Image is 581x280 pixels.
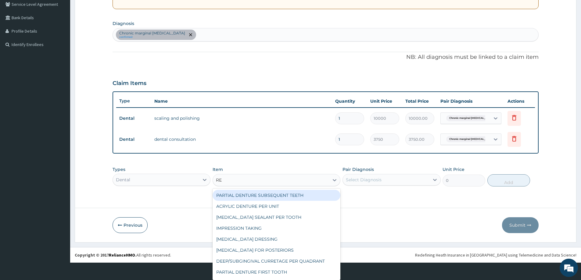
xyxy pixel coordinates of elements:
[213,245,340,256] div: [MEDICAL_DATA] FOR POSTERIORS
[119,36,185,39] small: confirmed
[113,20,134,27] label: Diagnosis
[116,113,151,124] td: Dental
[70,247,581,263] footer: All rights reserved.
[332,95,367,107] th: Quantity
[3,166,116,188] textarea: Type your message and hit 'Enter'
[437,95,504,107] th: Pair Diagnosis
[213,223,340,234] div: IMPRESSION TAKING
[343,166,374,172] label: Pair Diagnosis
[113,53,539,61] p: NB: All diagnosis must be linked to a claim item
[116,95,151,107] th: Type
[213,234,340,245] div: [MEDICAL_DATA] DRESSING
[367,95,402,107] th: Unit Price
[213,256,340,267] div: DEEP/SUBGINGIVAL CURRETAGE PER QUADRANT
[75,252,136,258] strong: Copyright © 2017 .
[213,201,340,212] div: ACRYLIC DENTURE PER UNIT
[151,133,332,145] td: dental consultation
[109,252,135,258] a: RelianceHMO
[213,267,340,278] div: PARTIAL DENTURE FIRST TOOTH
[151,95,332,107] th: Name
[213,190,340,201] div: PARTIAL DENTURE SUBSEQUENT TEETH
[346,177,382,183] div: Select Diagnosis
[119,31,185,36] p: Chronic marginal [MEDICAL_DATA]
[11,30,25,46] img: d_794563401_company_1708531726252_794563401
[446,115,497,121] span: Chronic marginal [MEDICAL_DATA]
[446,136,497,142] span: Chronic marginal [MEDICAL_DATA]
[113,167,125,172] label: Types
[116,134,151,145] td: Dental
[113,217,148,233] button: Previous
[32,34,102,42] div: Chat with us now
[213,212,340,223] div: [MEDICAL_DATA] SEALANT PER TOOTH
[415,252,576,258] div: Redefining Heath Insurance in [GEOGRAPHIC_DATA] using Telemedicine and Data Science!
[151,112,332,124] td: scaling and polishing
[504,95,535,107] th: Actions
[113,80,146,87] h3: Claim Items
[188,32,193,37] span: remove selection option
[402,95,437,107] th: Total Price
[100,3,115,18] div: Minimize live chat window
[502,217,539,233] button: Submit
[116,177,130,183] div: Dental
[35,77,84,138] span: We're online!
[443,166,464,172] label: Unit Price
[213,166,223,172] label: Item
[487,174,530,186] button: Add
